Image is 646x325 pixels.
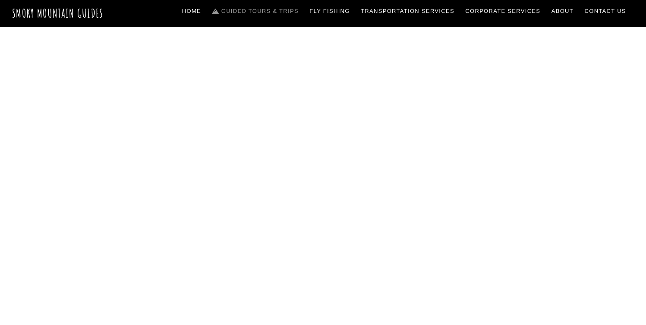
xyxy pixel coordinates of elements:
[581,2,630,20] a: Contact Us
[306,2,353,20] a: Fly Fishing
[179,2,205,20] a: Home
[12,6,104,20] a: Smoky Mountain Guides
[209,2,302,20] a: Guided Tours & Trips
[215,156,431,191] span: Guided Trips & Tours
[548,2,577,20] a: About
[462,2,544,20] a: Corporate Services
[357,2,457,20] a: Transportation Services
